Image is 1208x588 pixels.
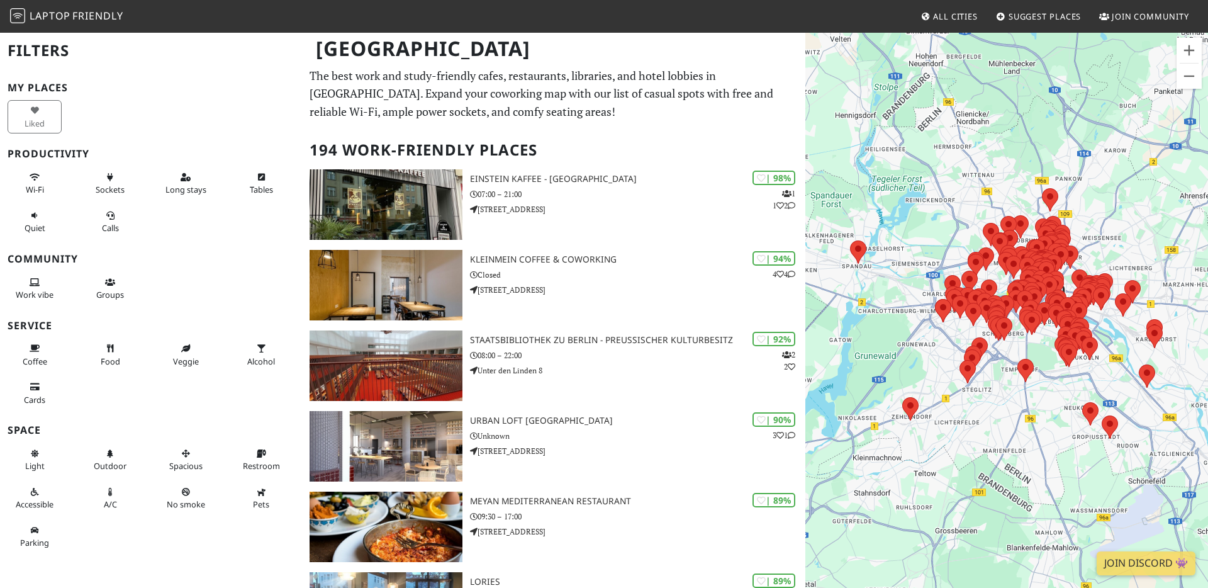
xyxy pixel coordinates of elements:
[83,167,137,200] button: Sockets
[310,169,462,240] img: Einstein Kaffee - Charlottenburg
[991,5,1087,28] a: Suggest Places
[8,424,294,436] h3: Space
[752,574,795,588] div: | 89%
[470,526,805,538] p: [STREET_ADDRESS]
[302,492,805,562] a: Meyan Mediterranean Restaurant | 89% Meyan Mediterranean Restaurant 09:30 – 17:00 [STREET_ADDRESS]
[773,268,795,280] p: 4 4
[470,335,805,346] h3: Staatsbibliothek zu Berlin - Preußischer Kulturbesitz
[773,429,795,441] p: 3 1
[104,499,117,510] span: Air conditioned
[165,184,206,195] span: Long stays
[470,416,805,426] h3: URBAN LOFT [GEOGRAPHIC_DATA]
[234,167,288,200] button: Tables
[302,169,805,240] a: Einstein Kaffee - Charlottenburg | 98% 112 Einstein Kaffee - [GEOGRAPHIC_DATA] 07:00 – 21:00 [STR...
[173,356,199,367] span: Veggie
[1094,5,1194,28] a: Join Community
[83,205,137,239] button: Calls
[25,460,45,472] span: Natural light
[302,411,805,482] a: URBAN LOFT Berlin | 90% 31 URBAN LOFT [GEOGRAPHIC_DATA] Unknown [STREET_ADDRESS]
[470,511,805,523] p: 09:30 – 17:00
[234,338,288,371] button: Alcohol
[470,188,805,200] p: 07:00 – 21:00
[72,9,123,23] span: Friendly
[96,289,124,300] span: Group tables
[470,445,805,457] p: [STREET_ADDRESS]
[16,289,53,300] span: People working
[8,482,62,515] button: Accessible
[159,482,213,515] button: No smoke
[1097,551,1195,575] a: Join Discord 👾
[8,443,62,477] button: Light
[234,482,288,515] button: Pets
[169,460,203,472] span: Spacious
[470,496,805,507] h3: Meyan Mediterranean Restaurant
[8,148,294,160] h3: Productivity
[83,482,137,515] button: A/C
[752,332,795,346] div: | 92%
[247,356,275,367] span: Alcohol
[470,577,805,587] h3: Lories
[782,349,795,373] p: 2 2
[10,6,123,28] a: LaptopFriendly LaptopFriendly
[30,9,70,23] span: Laptop
[773,188,795,212] p: 1 1 2
[94,460,126,472] span: Outdoor area
[1009,11,1082,22] span: Suggest Places
[8,272,62,305] button: Work vibe
[83,338,137,371] button: Food
[470,254,805,265] h3: KleinMein Coffee & Coworking
[310,67,798,121] p: The best work and study-friendly cafes, restaurants, libraries, and hotel lobbies in [GEOGRAPHIC_...
[8,205,62,239] button: Quiet
[933,11,978,22] span: All Cities
[234,443,288,477] button: Restroom
[470,430,805,442] p: Unknown
[23,356,47,367] span: Coffee
[8,253,294,265] h3: Community
[302,331,805,401] a: Staatsbibliothek zu Berlin - Preußischer Kulturbesitz | 92% 22 Staatsbibliothek zu Berlin - Preuß...
[26,184,44,195] span: Stable Wi-Fi
[752,412,795,427] div: | 90%
[10,8,25,23] img: LaptopFriendly
[306,31,803,66] h1: [GEOGRAPHIC_DATA]
[470,269,805,281] p: Closed
[159,167,213,200] button: Long stays
[250,184,273,195] span: Work-friendly tables
[159,338,213,371] button: Veggie
[159,443,213,477] button: Spacious
[310,331,462,401] img: Staatsbibliothek zu Berlin - Preußischer Kulturbesitz
[470,349,805,361] p: 08:00 – 22:00
[25,222,45,234] span: Quiet
[302,250,805,320] a: KleinMein Coffee & Coworking | 94% 44 KleinMein Coffee & Coworking Closed [STREET_ADDRESS]
[1177,64,1202,89] button: Zoom out
[8,320,294,332] h3: Service
[8,376,62,410] button: Cards
[310,131,798,169] h2: 194 Work-Friendly Places
[253,499,269,510] span: Pet friendly
[102,222,119,234] span: Video/audio calls
[8,31,294,70] h2: Filters
[24,394,45,405] span: Credit cards
[310,411,462,482] img: URBAN LOFT Berlin
[96,184,125,195] span: Power sockets
[310,492,462,562] img: Meyan Mediterranean Restaurant
[915,5,983,28] a: All Cities
[101,356,120,367] span: Food
[752,251,795,266] div: | 94%
[1177,38,1202,63] button: Zoom in
[243,460,280,472] span: Restroom
[310,250,462,320] img: KleinMein Coffee & Coworking
[1112,11,1189,22] span: Join Community
[167,499,205,510] span: Smoke free
[470,365,805,376] p: Unter den Linden 8
[16,499,53,510] span: Accessible
[470,284,805,296] p: [STREET_ADDRESS]
[20,537,49,548] span: Parking
[752,171,795,185] div: | 98%
[83,443,137,477] button: Outdoor
[8,520,62,553] button: Parking
[752,493,795,507] div: | 89%
[470,203,805,215] p: [STREET_ADDRESS]
[83,272,137,305] button: Groups
[470,174,805,184] h3: Einstein Kaffee - [GEOGRAPHIC_DATA]
[8,82,294,94] h3: My Places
